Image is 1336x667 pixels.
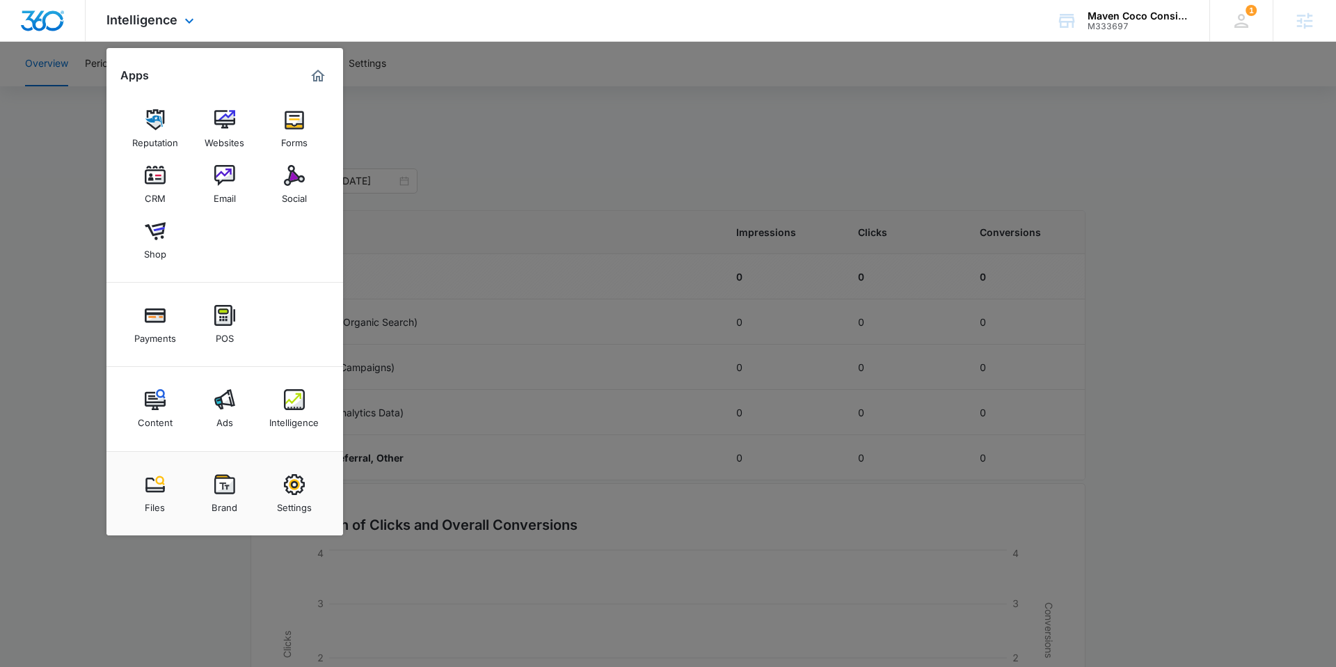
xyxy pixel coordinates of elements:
[120,69,149,82] h2: Apps
[269,410,319,428] div: Intelligence
[132,130,178,148] div: Reputation
[198,158,251,211] a: Email
[1088,10,1189,22] div: account name
[281,130,308,148] div: Forms
[216,410,233,428] div: Ads
[129,467,182,520] a: Files
[129,102,182,155] a: Reputation
[198,467,251,520] a: Brand
[216,326,234,344] div: POS
[307,65,329,87] a: Marketing 360® Dashboard
[22,36,33,47] img: website_grey.svg
[106,13,177,27] span: Intelligence
[198,382,251,435] a: Ads
[1088,22,1189,31] div: account id
[277,495,312,513] div: Settings
[205,130,244,148] div: Websites
[36,36,153,47] div: Domain: [DOMAIN_NAME]
[129,158,182,211] a: CRM
[214,186,236,204] div: Email
[129,382,182,435] a: Content
[145,186,166,204] div: CRM
[282,186,307,204] div: Social
[1246,5,1257,16] div: notifications count
[268,102,321,155] a: Forms
[268,467,321,520] a: Settings
[198,102,251,155] a: Websites
[1246,5,1257,16] span: 1
[138,410,173,428] div: Content
[39,22,68,33] div: v 4.0.25
[154,82,234,91] div: Keywords by Traffic
[144,242,166,260] div: Shop
[212,495,237,513] div: Brand
[129,298,182,351] a: Payments
[198,298,251,351] a: POS
[134,326,176,344] div: Payments
[268,158,321,211] a: Social
[53,82,125,91] div: Domain Overview
[268,382,321,435] a: Intelligence
[145,495,165,513] div: Files
[129,214,182,267] a: Shop
[138,81,150,92] img: tab_keywords_by_traffic_grey.svg
[38,81,49,92] img: tab_domain_overview_orange.svg
[22,22,33,33] img: logo_orange.svg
